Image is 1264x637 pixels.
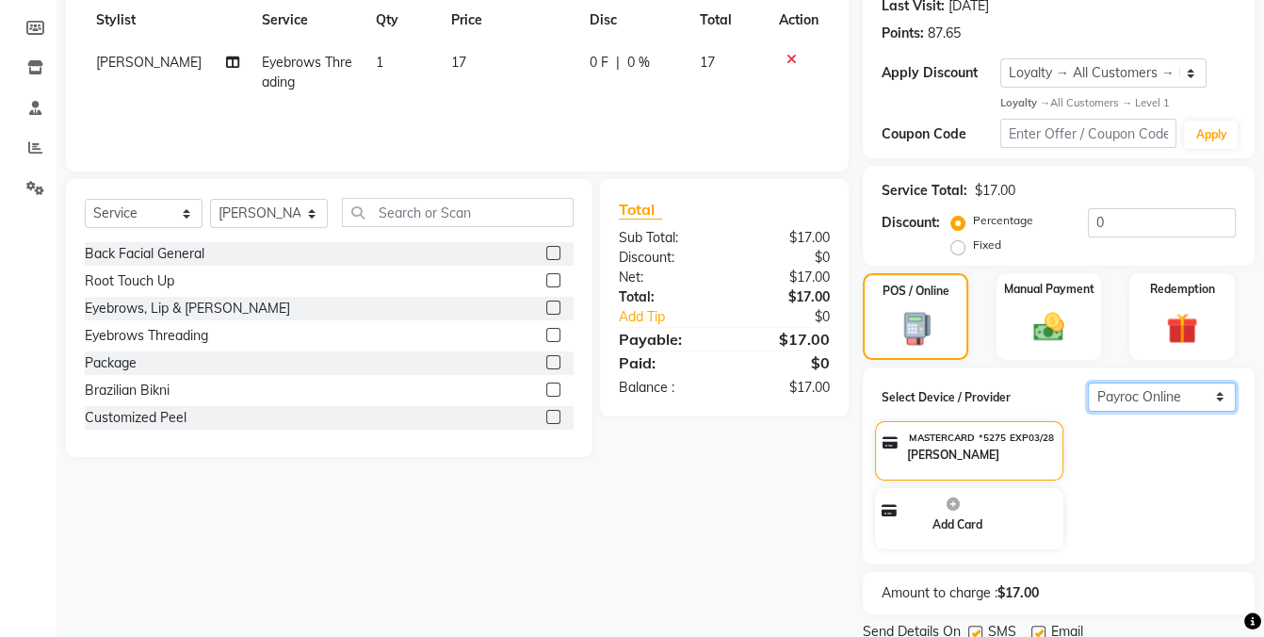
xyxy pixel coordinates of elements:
p: MASTERCARD [909,431,975,445]
div: Sub Total: [605,228,724,248]
div: Total: [605,287,724,307]
div: 87.65 [928,24,961,43]
div: $17.00 [724,328,844,351]
div: Service Total: [882,181,967,201]
p: [PERSON_NAME] [907,447,999,464]
div: $17.00 [724,228,844,248]
p: *5275 [979,431,1006,445]
div: Back Facial General [85,244,204,264]
div: $0 [744,307,844,327]
div: Eyebrows, Lip & [PERSON_NAME] [85,299,290,318]
span: 17 [700,54,715,71]
span: 1 [376,54,383,71]
div: Points: [882,24,924,43]
p: Add Card [932,516,982,533]
input: Search or Scan [342,198,574,227]
div: Amount to charge : [867,583,1250,603]
div: $17.00 [724,287,844,307]
label: Fixed [973,237,1001,253]
img: _pos-terminal.svg [892,311,940,346]
strong: Loyalty → [1000,96,1050,109]
div: $17.00 [975,181,1015,201]
div: Customized Peel [85,408,186,428]
label: Select Device / Provider [882,389,1088,406]
span: Total [619,200,662,220]
b: $17.00 [997,584,1039,601]
div: Balance : [605,378,724,398]
label: Manual Payment [1003,281,1094,298]
span: [PERSON_NAME] [96,54,202,71]
div: Paid: [605,351,724,374]
div: Package [85,353,137,373]
div: Root Touch Up [85,271,174,291]
div: Net: [605,268,724,287]
div: Brazilian Bikni [85,381,170,400]
p: EXP03/28 [1010,431,1054,445]
div: All Customers → Level 1 [1000,95,1236,111]
div: Eyebrows Threading [85,326,208,346]
button: Apply [1184,121,1238,149]
div: $17.00 [724,378,844,398]
div: Apply Discount [882,63,999,83]
span: 17 [451,54,466,71]
span: 0 F [589,53,608,73]
div: Coupon Code [882,124,999,144]
div: $0 [724,351,844,374]
div: Payable: [605,328,724,351]
label: Redemption [1149,281,1214,298]
span: 0 % [626,53,649,73]
span: | [615,53,619,73]
label: Percentage [973,212,1033,229]
div: $0 [724,248,844,268]
a: Add Tip [605,307,744,327]
input: Enter Offer / Coupon Code [1000,119,1177,148]
div: $17.00 [724,268,844,287]
img: _gift.svg [1157,309,1207,348]
div: Discount: [605,248,724,268]
img: _cash.svg [1024,309,1075,345]
label: POS / Online [883,283,949,300]
div: Discount: [882,213,940,233]
span: Eyebrows Threading [262,54,352,90]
